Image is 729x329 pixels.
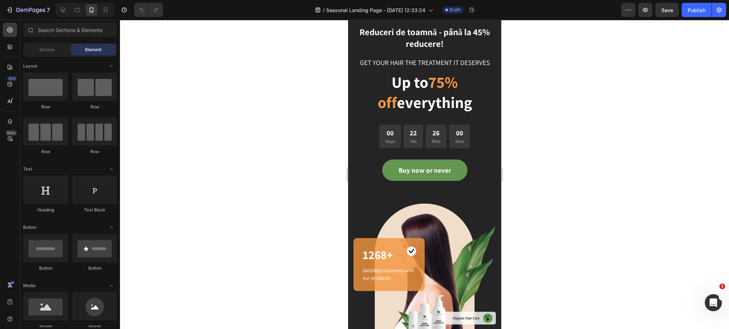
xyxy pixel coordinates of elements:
div: 450 [7,76,17,81]
p: Satisfied customers with our products [15,247,67,262]
span: Toggle open [106,163,117,175]
div: Button [72,265,117,271]
div: Publish [688,6,706,14]
span: Seasonal Landing Page - [DATE] 12:33:24 [326,6,425,14]
img: Alt Image [59,227,68,236]
div: Text Block [72,207,117,213]
span: Section [40,47,55,53]
button: Save [655,3,679,17]
iframe: Design area [348,20,501,329]
button: Publish [682,3,712,17]
img: Alt Image [5,184,148,326]
iframe: Intercom live chat [705,294,722,311]
span: Button [23,224,36,231]
div: Row [23,149,68,155]
input: Search Sections & Elements [23,23,117,37]
div: Undo/Redo [134,3,163,17]
p: 1268+ [15,227,45,243]
span: Toggle open [106,280,117,291]
span: Draft [450,7,460,13]
div: Heading [23,207,68,213]
div: Row [72,104,117,110]
div: Beta [5,130,17,136]
span: 1 [719,284,725,289]
span: Text [23,166,32,172]
span: Save [661,7,673,13]
div: Row [72,149,117,155]
span: Media [23,282,36,289]
span: Toggle open [106,222,117,233]
span: Layout [23,63,37,69]
button: 7 [3,3,53,17]
span: Element [85,47,101,53]
span: / [323,6,325,14]
p: 7 [47,6,50,14]
div: Row [23,104,68,110]
div: Button [23,265,68,271]
span: Toggle open [106,60,117,72]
